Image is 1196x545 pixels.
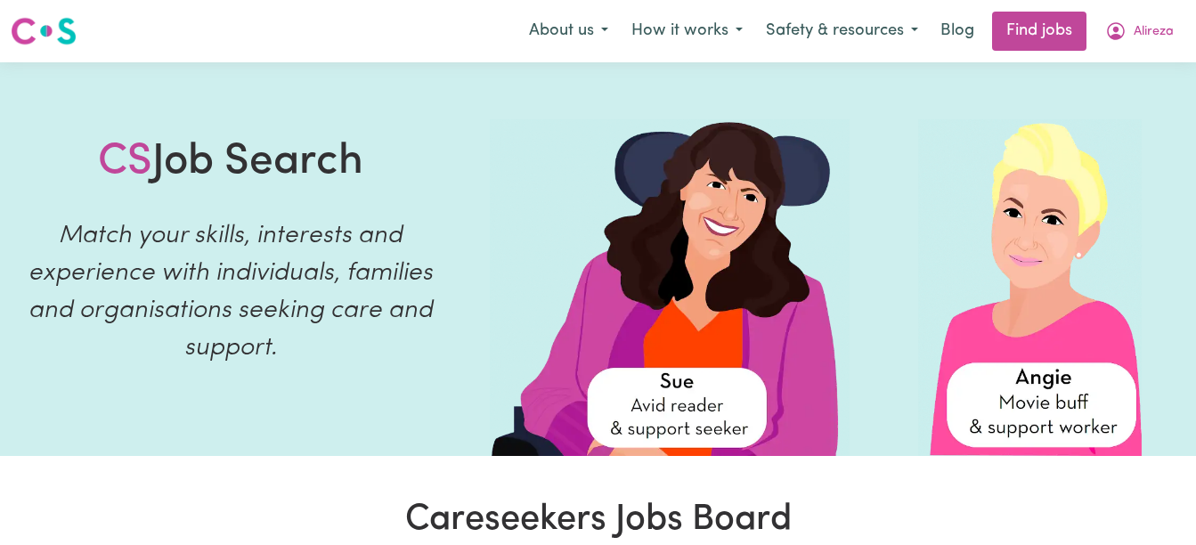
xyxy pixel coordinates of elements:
span: Alireza [1134,22,1174,42]
p: Match your skills, interests and experience with individuals, families and organisations seeking ... [21,217,440,367]
a: Find jobs [992,12,1086,51]
a: Careseekers logo [11,11,77,52]
a: Blog [930,12,985,51]
button: About us [517,12,620,50]
span: CS [98,141,152,183]
h1: Job Search [98,137,363,189]
img: Careseekers logo [11,15,77,47]
button: How it works [620,12,754,50]
button: My Account [1094,12,1185,50]
button: Safety & resources [754,12,930,50]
